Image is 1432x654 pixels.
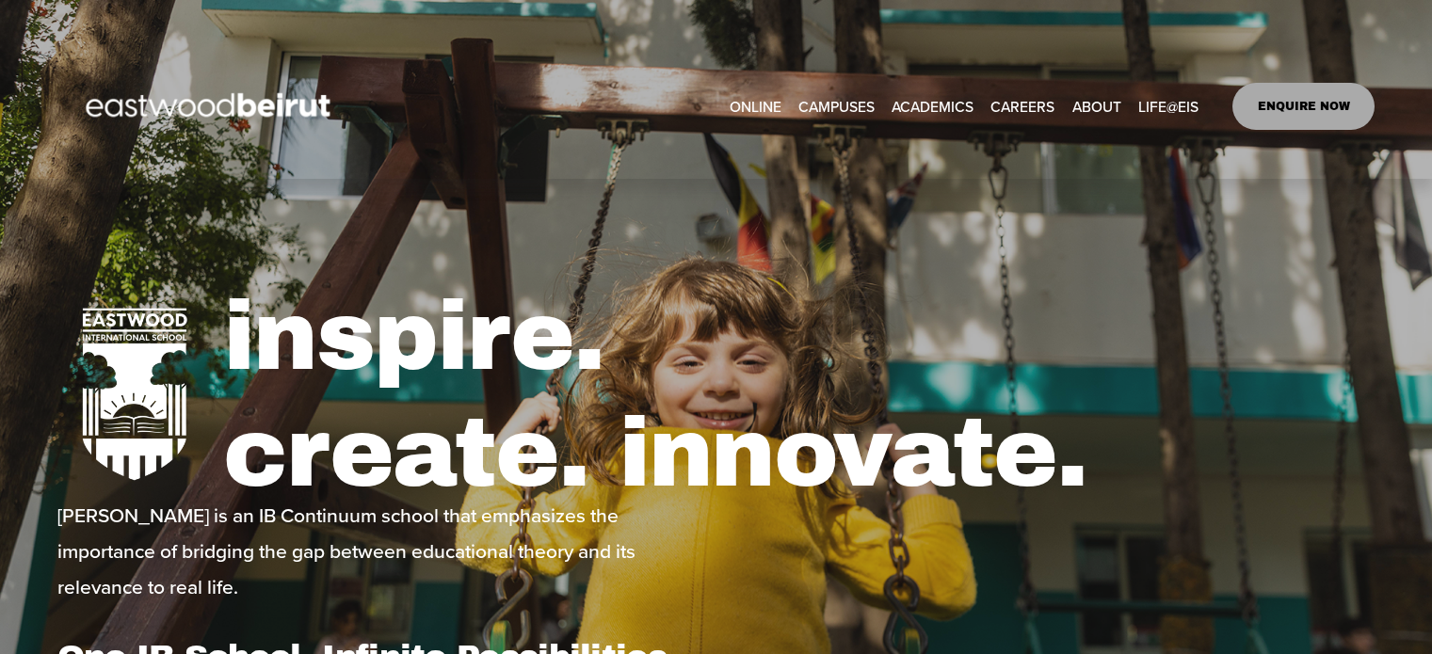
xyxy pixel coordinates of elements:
[57,497,711,604] p: [PERSON_NAME] is an IB Continuum school that emphasizes the importance of bridging the gap betwee...
[1072,93,1121,120] span: ABOUT
[223,279,1375,512] h1: inspire. create. innovate.
[1232,83,1375,130] a: ENQUIRE NOW
[1138,93,1199,120] span: LIFE@EIS
[798,91,875,120] a: folder dropdown
[1072,91,1121,120] a: folder dropdown
[798,93,875,120] span: CAMPUSES
[892,93,973,120] span: ACADEMICS
[1138,91,1199,120] a: folder dropdown
[57,58,364,154] img: EastwoodIS Global Site
[990,91,1054,120] a: CAREERS
[892,91,973,120] a: folder dropdown
[730,91,781,120] a: ONLINE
